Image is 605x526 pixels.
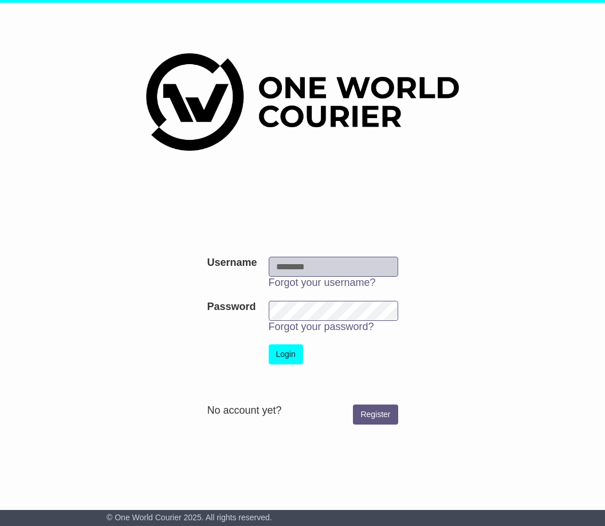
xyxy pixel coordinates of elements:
[207,301,256,313] label: Password
[353,405,398,425] a: Register
[207,257,257,269] label: Username
[269,277,376,288] a: Forgot your username?
[269,344,303,364] button: Login
[269,321,374,332] a: Forgot your password?
[207,405,398,417] div: No account yet?
[146,53,459,151] img: One World
[107,513,272,522] span: © One World Courier 2025. All rights reserved.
